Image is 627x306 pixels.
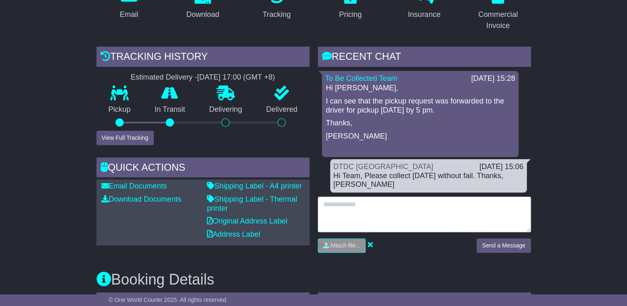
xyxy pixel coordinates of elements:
a: Download Documents [101,195,181,203]
a: Shipping Label - Thermal printer [207,195,297,212]
p: Pickup [96,105,143,114]
div: [DATE] 15:28 [471,74,515,83]
a: To Be Collected Team [325,74,397,82]
div: Tracking history [96,47,310,69]
div: Quick Actions [96,158,310,180]
button: View Full Tracking [96,131,154,145]
p: Thanks, [326,119,514,128]
p: Hi [PERSON_NAME], [326,84,514,93]
a: Shipping Label - A4 printer [207,182,302,190]
div: [DATE] 15:06 [479,162,524,172]
div: [DATE] 17:00 (GMT +8) [197,73,275,82]
div: Tracking [263,9,291,20]
div: RECENT CHAT [318,47,531,69]
a: DTDC [GEOGRAPHIC_DATA] [333,162,433,171]
div: Download [186,9,219,20]
div: Pricing [339,9,362,20]
a: Email Documents [101,182,167,190]
div: Insurance [408,9,440,20]
p: Delivered [254,105,309,114]
a: Address Label [207,230,260,238]
div: Commercial Invoice [471,9,526,31]
button: Send a Message [477,238,531,253]
div: Email [120,9,138,20]
p: [PERSON_NAME] [326,132,514,141]
p: In Transit [143,105,197,114]
a: Original Address Label [207,217,287,225]
span: © One World Courier 2025. All rights reserved. [109,297,228,303]
div: Hi Team, Please collect [DATE] without fail. Thanks, [PERSON_NAME] [333,172,524,189]
h3: Booking Details [96,271,531,288]
p: Delivering [197,105,254,114]
div: Estimated Delivery - [96,73,310,82]
p: I can see that the pickup request was forwarded to the driver for pickup [DATE] by 5 pm. [326,97,514,115]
